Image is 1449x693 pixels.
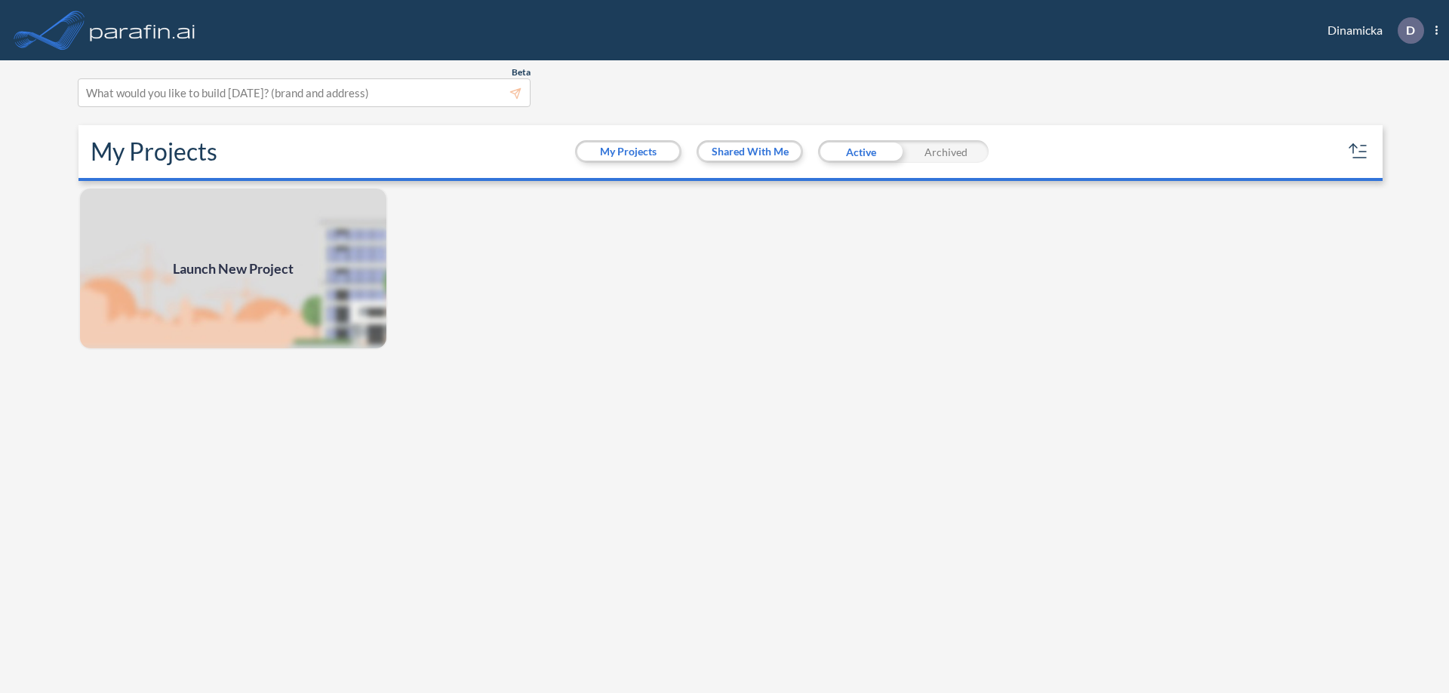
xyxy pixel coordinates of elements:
[78,187,388,350] a: Launch New Project
[577,143,679,161] button: My Projects
[903,140,989,163] div: Archived
[91,137,217,166] h2: My Projects
[78,187,388,350] img: add
[1305,17,1438,44] div: Dinamicka
[1406,23,1415,37] p: D
[1346,140,1371,164] button: sort
[818,140,903,163] div: Active
[87,15,198,45] img: logo
[699,143,801,161] button: Shared With Me
[512,66,531,78] span: Beta
[173,259,294,279] span: Launch New Project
